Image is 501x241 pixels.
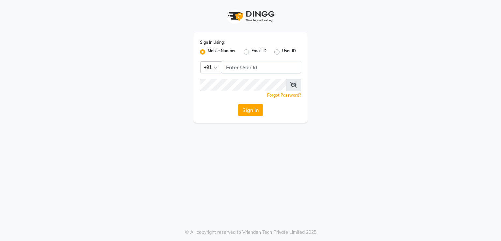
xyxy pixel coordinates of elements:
[267,93,301,98] a: Forgot Password?
[200,40,225,45] label: Sign In Using:
[238,104,263,116] button: Sign In
[282,48,296,56] label: User ID
[222,61,301,73] input: Username
[251,48,266,56] label: Email ID
[224,7,277,26] img: logo1.svg
[208,48,236,56] label: Mobile Number
[200,79,286,91] input: Username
